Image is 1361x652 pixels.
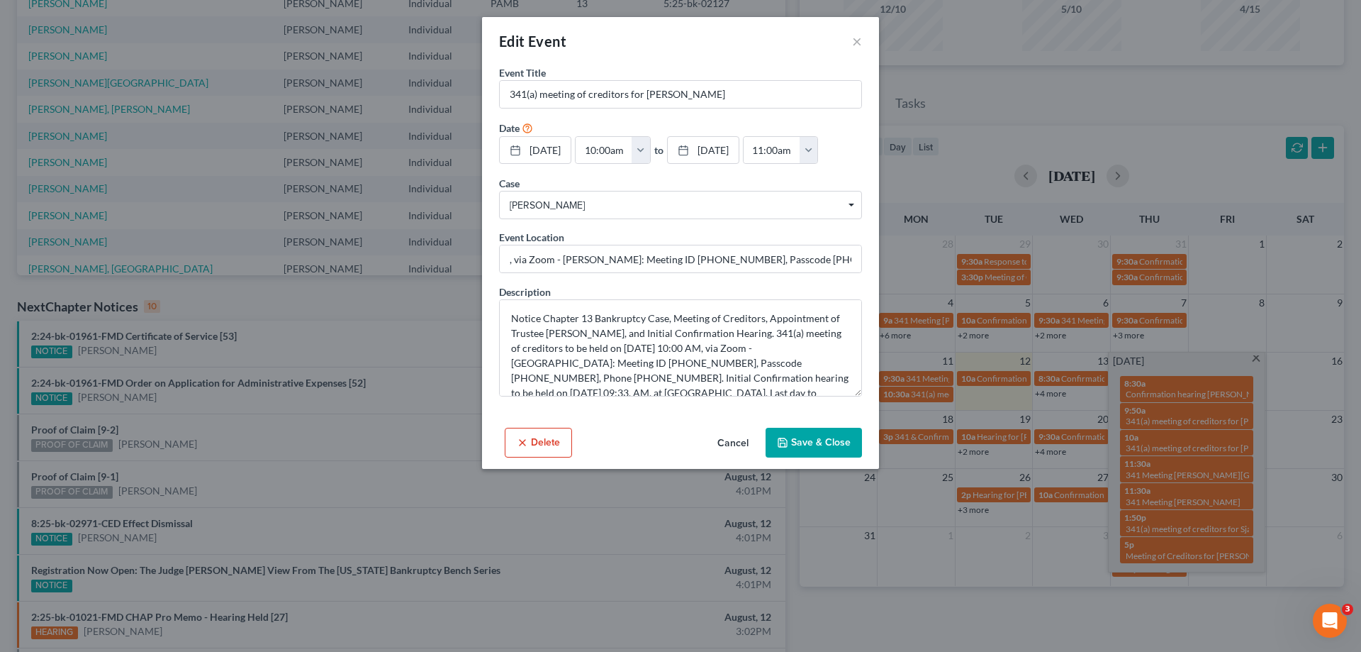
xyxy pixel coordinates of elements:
button: Cancel [706,429,760,458]
label: Case [499,176,520,191]
input: -- : -- [744,137,800,164]
iframe: Intercom live chat [1313,604,1347,638]
button: × [852,33,862,50]
a: [DATE] [500,137,571,164]
button: Save & Close [766,428,862,458]
input: -- : -- [576,137,632,164]
span: Edit Event [499,33,566,50]
label: Event Location [499,230,564,245]
a: [DATE] [668,137,739,164]
label: Date [499,121,520,136]
input: Enter event name... [500,81,861,108]
label: Description [499,284,551,299]
input: Enter location... [500,245,861,272]
span: Select box activate [499,191,862,219]
button: Delete [505,428,572,458]
span: Event Title [499,67,546,79]
span: 3 [1342,604,1353,615]
span: [PERSON_NAME] [510,198,851,213]
label: to [654,143,663,158]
